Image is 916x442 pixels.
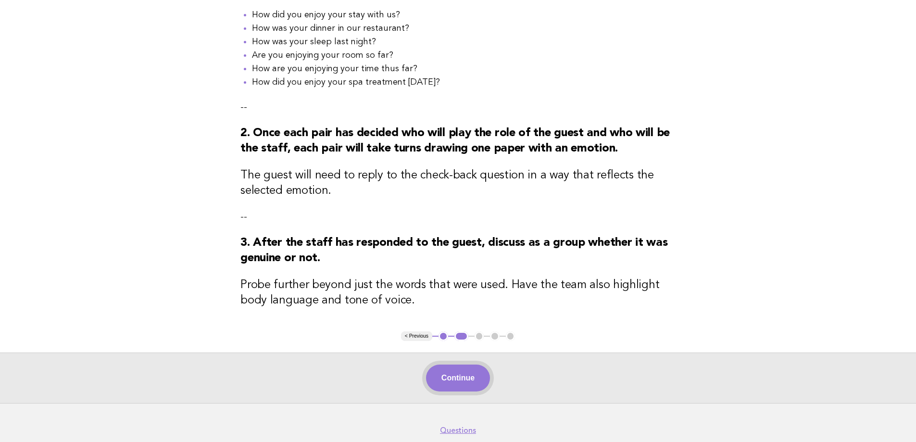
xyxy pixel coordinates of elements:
p: -- [240,101,676,114]
li: How was your sleep last night? [252,35,676,49]
button: Continue [426,365,490,391]
a: Questions [440,426,476,435]
button: 1 [439,331,448,341]
button: < Previous [401,331,432,341]
li: How did you enjoy your stay with us? [252,8,676,22]
h3: The guest will need to reply to the check-back question in a way that reflects the selected emotion. [240,168,676,199]
h3: Probe further beyond just the words that were used. Have the team also highlight body language an... [240,278,676,308]
li: How was your dinner in our restaurant? [252,22,676,35]
p: -- [240,210,676,224]
strong: 3. After the staff has responded to the guest, discuss as a group whether it was genuine or not. [240,237,667,264]
button: 2 [454,331,468,341]
li: Are you enjoying your room so far? [252,49,676,62]
li: How are you enjoying your time thus far? [252,62,676,76]
strong: 2. Once each pair has decided who will play the role of the guest and who will be the staff, each... [240,127,670,154]
li: How did you enjoy your spa treatment [DATE]? [252,76,676,89]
